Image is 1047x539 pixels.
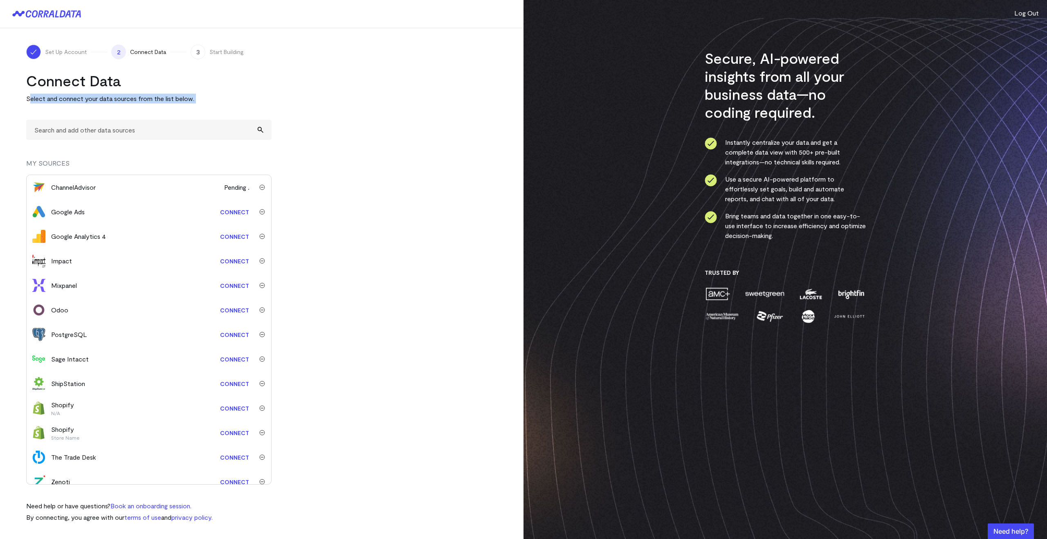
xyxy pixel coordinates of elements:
[32,279,45,292] img: mixpanel-dc8f5fa7.svg
[705,174,866,204] li: Use a secure AI-powered platform to effortlessly set goals, build and automate reports, and chat ...
[32,181,45,194] img: channel_advisor-253d79db.svg
[259,381,265,386] img: trash-40e54a27.svg
[51,477,70,487] div: Zenoti
[216,327,253,342] a: Connect
[216,401,253,416] a: Connect
[216,352,253,367] a: Connect
[26,158,272,175] div: MY SOURCES
[51,354,89,364] div: Sage Intacct
[51,330,87,339] div: PostgreSQL
[259,405,265,411] img: trash-40e54a27.svg
[51,182,96,192] div: ChannelAdvisor
[110,502,191,510] a: Book an onboarding session.
[32,353,45,366] img: sage_intacct-9210f79a.svg
[259,258,265,264] img: trash-40e54a27.svg
[705,269,866,276] h3: Trusted By
[32,402,45,415] img: shopify-673fa4e3.svg
[800,309,816,323] img: moon-juice-c312e729.png
[32,475,45,488] img: zenoti-2086f9c1.png
[51,424,80,441] div: Shopify
[32,254,45,267] img: impact-33625990.svg
[51,410,74,416] p: N/A
[32,205,45,218] img: google_ads-c8121f33.png
[130,48,166,56] span: Connect Data
[32,451,45,464] img: the_trade_desk-18782426.svg
[51,207,85,217] div: Google Ads
[26,94,272,103] p: Select and connect your data sources from the list below.
[26,120,272,140] input: Search and add other data sources
[259,454,265,460] img: trash-40e54a27.svg
[259,430,265,436] img: trash-40e54a27.svg
[32,328,45,341] img: postgres-5a1a2aed.svg
[216,474,253,490] a: Connect
[259,234,265,239] img: trash-40e54a27.svg
[51,305,68,315] div: Odoo
[705,137,717,150] img: ico-check-circle-4b19435c.svg
[216,450,253,465] a: Connect
[756,309,784,323] img: pfizer-e137f5fc.png
[1014,8,1039,18] button: Log Out
[705,211,866,240] li: Bring teams and data together in one easy-to-use interface to increase efficiency and optimize de...
[51,281,77,290] div: Mixpanel
[259,184,265,190] img: trash-40e54a27.svg
[216,278,253,293] a: Connect
[259,209,265,215] img: trash-40e54a27.svg
[51,379,85,389] div: ShipStation
[51,231,106,241] div: Google Analytics 4
[209,48,244,56] span: Start Building
[51,452,96,462] div: The Trade Desk
[216,229,253,244] a: Connect
[259,307,265,313] img: trash-40e54a27.svg
[32,426,45,439] img: shopify-673fa4e3.svg
[705,287,731,301] img: amc-0b11a8f1.png
[224,182,253,192] span: Pending
[26,512,213,522] p: By connecting, you agree with our and
[32,303,45,317] img: odoo-0549de51.svg
[836,287,866,301] img: brightfin-a251e171.png
[171,513,213,521] a: privacy policy.
[705,174,717,186] img: ico-check-circle-4b19435c.svg
[259,283,265,288] img: trash-40e54a27.svg
[744,287,785,301] img: sweetgreen-1d1fb32c.png
[111,45,126,59] span: 2
[705,211,717,223] img: ico-check-circle-4b19435c.svg
[216,254,253,269] a: Connect
[32,377,45,390] img: shipstation-0b490974.svg
[259,479,265,485] img: trash-40e54a27.svg
[45,48,87,56] span: Set Up Account
[191,45,205,59] span: 3
[216,303,253,318] a: Connect
[259,356,265,362] img: trash-40e54a27.svg
[32,230,45,243] img: google_analytics_4-4ee20295.svg
[216,204,253,220] a: Connect
[51,256,72,266] div: Impact
[705,137,866,167] li: Instantly centralize your data and get a complete data view with 500+ pre-built integrations—no t...
[216,425,253,440] a: Connect
[29,48,38,56] img: ico-check-white-5ff98cb1.svg
[26,501,213,511] p: Need help or have questions?
[26,72,272,90] h2: Connect Data
[833,309,866,323] img: john-elliott-25751c40.png
[51,434,80,441] p: Store Name
[799,287,823,301] img: lacoste-7a6b0538.png
[705,309,740,323] img: amnh-5afada46.png
[124,513,161,521] a: terms of use
[259,332,265,337] img: trash-40e54a27.svg
[705,49,866,121] h3: Secure, AI-powered insights from all your business data—no coding required.
[51,400,74,416] div: Shopify
[216,376,253,391] a: Connect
